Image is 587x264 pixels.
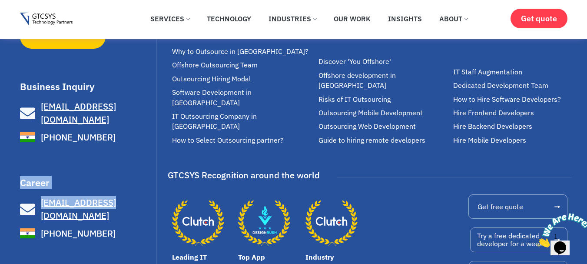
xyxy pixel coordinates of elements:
[327,9,377,28] a: Our Work
[478,203,523,210] span: Get free quote
[172,47,308,57] span: Why to Outsource in [GEOGRAPHIC_DATA]?
[238,197,290,249] a: Top App Developers
[453,67,572,77] a: IT Staff Augmentation
[305,197,358,249] a: Industry Leader
[20,82,154,91] h3: Business Inquiry
[318,57,449,67] a: Discover 'You Offshore'
[533,210,587,251] iframe: chat widget
[477,232,543,247] span: Try a free dedicated developer for a week
[453,67,522,77] span: IT Staff Augmentation
[172,47,315,57] a: Why to Outsource in [GEOGRAPHIC_DATA]?
[39,131,116,144] span: [PHONE_NUMBER]
[172,135,284,145] span: How to Select Outsourcing partner?
[41,197,116,221] span: [EMAIL_ADDRESS][DOMAIN_NAME]
[318,70,449,91] a: Offshore development in [GEOGRAPHIC_DATA]
[172,74,251,84] span: Outsourcing Hiring Modal
[172,135,315,145] a: How to Select Outsourcing partner?
[453,121,572,131] a: Hire Backend Developers
[20,178,154,187] h3: Career
[41,100,116,125] span: [EMAIL_ADDRESS][DOMAIN_NAME]
[453,80,548,90] span: Dedicated Development Team
[172,87,315,108] a: Software Development in [GEOGRAPHIC_DATA]
[453,108,572,118] a: Hire Frontend Developers
[511,9,567,28] a: Get quote
[200,9,258,28] a: Technology
[318,94,391,104] span: Risks of IT Outsourcing
[3,3,7,11] span: 1
[172,60,315,70] a: Offshore Outsourcing Team
[20,100,154,126] a: [EMAIL_ADDRESS][DOMAIN_NAME]
[318,94,449,104] a: Risks of IT Outsourcing
[318,135,449,145] a: Guide to hiring remote developers
[381,9,428,28] a: Insights
[318,121,416,131] span: Outsourcing Web Development
[318,108,423,118] span: Outsourcing Mobile Development
[20,226,154,241] a: [PHONE_NUMBER]
[318,135,425,145] span: Guide to hiring remote developers
[172,111,315,132] a: IT Outsourcing Company in [GEOGRAPHIC_DATA]
[453,108,534,118] span: Hire Frontend Developers
[453,135,526,145] span: Hire Mobile Developers
[453,121,532,131] span: Hire Backend Developers
[453,135,572,145] a: Hire Mobile Developers
[453,94,561,104] span: How to Hire Software Developers?
[172,197,224,249] a: Leading IT Services
[453,80,572,90] a: Dedicated Development Team
[39,227,116,240] span: [PHONE_NUMBER]
[168,167,320,184] div: GTCSYS Recognition around the world
[453,94,572,104] a: How to Hire Software Developers?
[3,3,57,38] img: Chat attention grabber
[20,130,154,145] a: [PHONE_NUMBER]
[20,13,73,26] img: Gtcsys logo
[468,194,567,219] a: Get free quote
[318,121,449,131] a: Outsourcing Web Development
[262,9,323,28] a: Industries
[318,57,391,67] span: Discover 'You Offshore'
[20,196,154,222] a: [EMAIL_ADDRESS][DOMAIN_NAME]
[470,227,567,252] a: Try a free dedicateddeveloper for a week
[172,60,258,70] span: Offshore Outsourcing Team
[318,108,449,118] a: Outsourcing Mobile Development
[433,9,474,28] a: About
[521,14,557,23] span: Get quote
[172,74,315,84] a: Outsourcing Hiring Modal
[144,9,196,28] a: Services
